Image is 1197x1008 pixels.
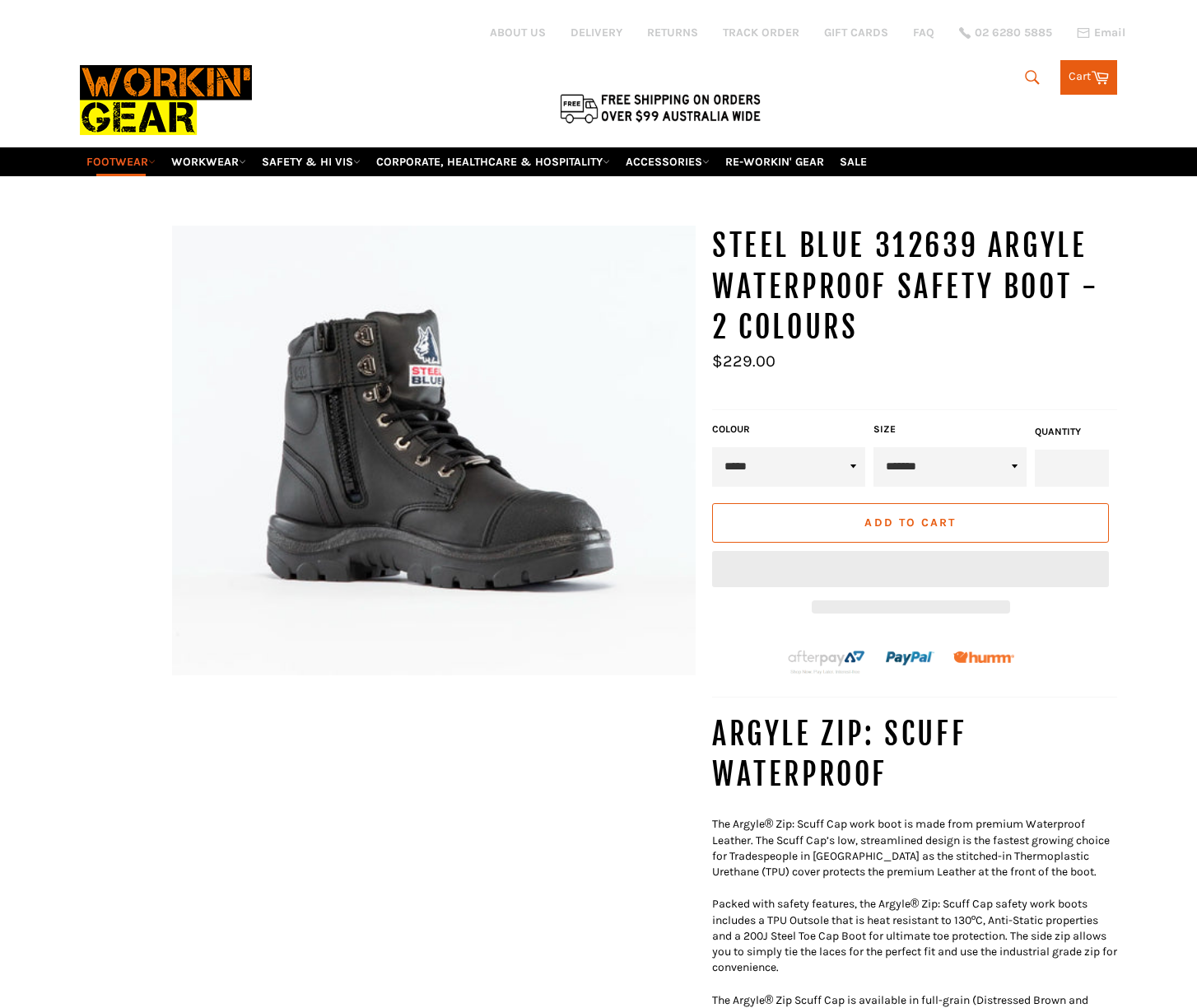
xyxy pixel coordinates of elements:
button: Add to Cart [712,503,1109,543]
a: Email [1077,26,1125,40]
a: CORPORATE, HEALTHCARE & HOSPITALITY [370,147,617,176]
a: 02 6280 5885 [959,27,1052,39]
a: DELIVERY [571,25,622,40]
img: Flat $9.95 shipping Australia wide [557,91,763,125]
h1: STEEL BLUE 312639 Argyle Waterproof Safety Boot - 2 Colours [712,226,1117,348]
a: RE-WORKIN' GEAR [719,147,831,176]
a: ACCESSORIES [619,147,716,176]
label: COLOUR [712,422,865,436]
a: SAFETY & HI VIS [255,147,367,176]
a: WORKWEAR [165,147,253,176]
img: STEEL BLUE 312639 Argyle Waterproof Safety Boot - 2 Colours - Workin' Gear [172,226,696,675]
a: FAQ [913,25,934,40]
span: Add to Cart [864,516,956,530]
a: Cart [1060,60,1117,95]
a: FOOTWEAR [80,147,162,176]
span: $229.00 [712,352,775,371]
a: SALE [833,147,873,176]
h4: Argyle Zip: Scuff Waterproof [712,714,1117,796]
img: Workin Gear leaders in Workwear, Safety Boots, PPE, Uniforms. Australia's No.1 in Workwear [80,54,252,147]
span: Email [1094,27,1125,39]
img: paypal.png [886,634,934,683]
p: The Argyle® Zip: Scuff Cap work boot is made from premium Waterproof Leather. The Scuff Cap’s low... [712,816,1117,880]
a: ABOUT US [490,25,546,40]
label: Size [873,422,1027,436]
a: GIFT CARDS [824,25,888,40]
img: Humm_core_logo_RGB-01_300x60px_small_195d8312-4386-4de7-b182-0ef9b6303a37.png [953,651,1014,664]
img: Afterpay-Logo-on-dark-bg_large.png [786,648,867,676]
a: RETURNS [647,25,698,40]
span: 02 6280 5885 [975,27,1052,39]
a: TRACK ORDER [723,25,799,40]
p: Packed with safety features, the Argyle® Zip: Scuff Cap safety work boots includes a TPU Outsole ... [712,896,1117,975]
label: Quantity [1035,425,1109,439]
